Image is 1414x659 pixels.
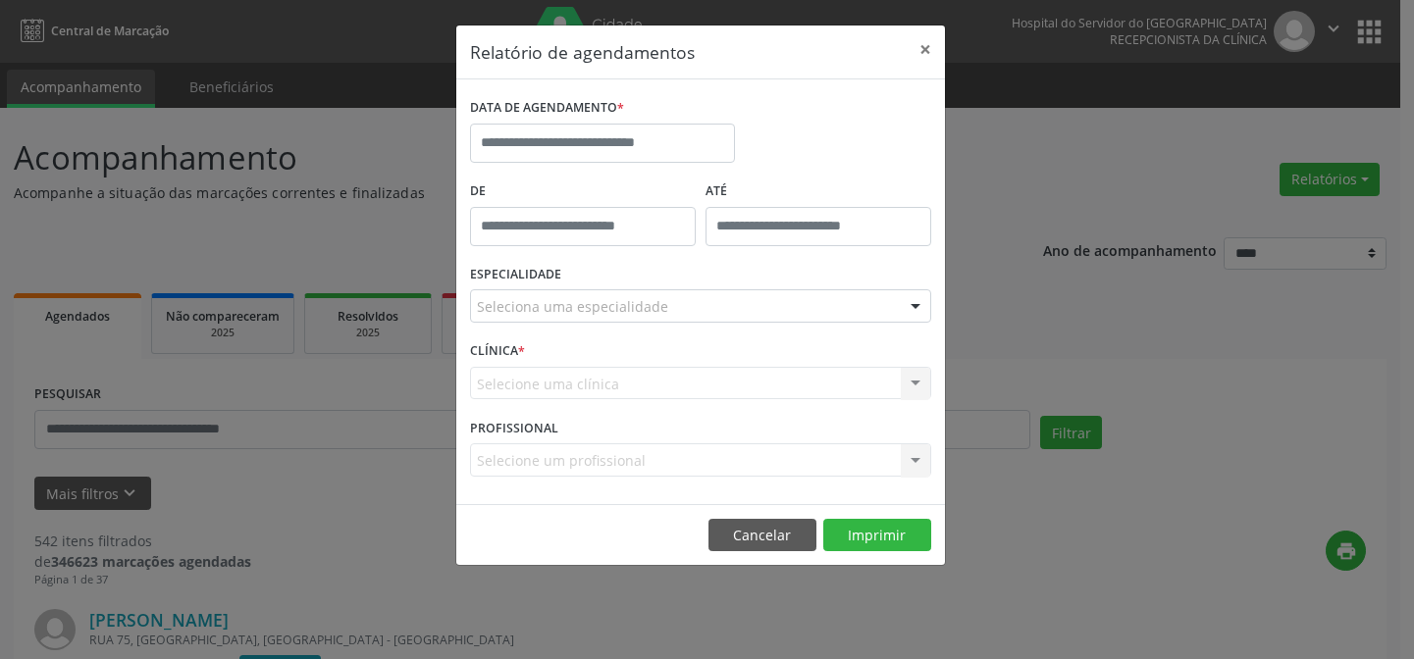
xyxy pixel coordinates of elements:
span: Seleciona uma especialidade [477,296,668,317]
label: ATÉ [706,177,931,207]
label: ESPECIALIDADE [470,260,561,290]
label: PROFISSIONAL [470,413,558,443]
h5: Relatório de agendamentos [470,39,695,65]
label: De [470,177,696,207]
button: Cancelar [708,519,816,552]
button: Imprimir [823,519,931,552]
label: DATA DE AGENDAMENTO [470,93,624,124]
button: Close [906,25,945,74]
label: CLÍNICA [470,336,525,367]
